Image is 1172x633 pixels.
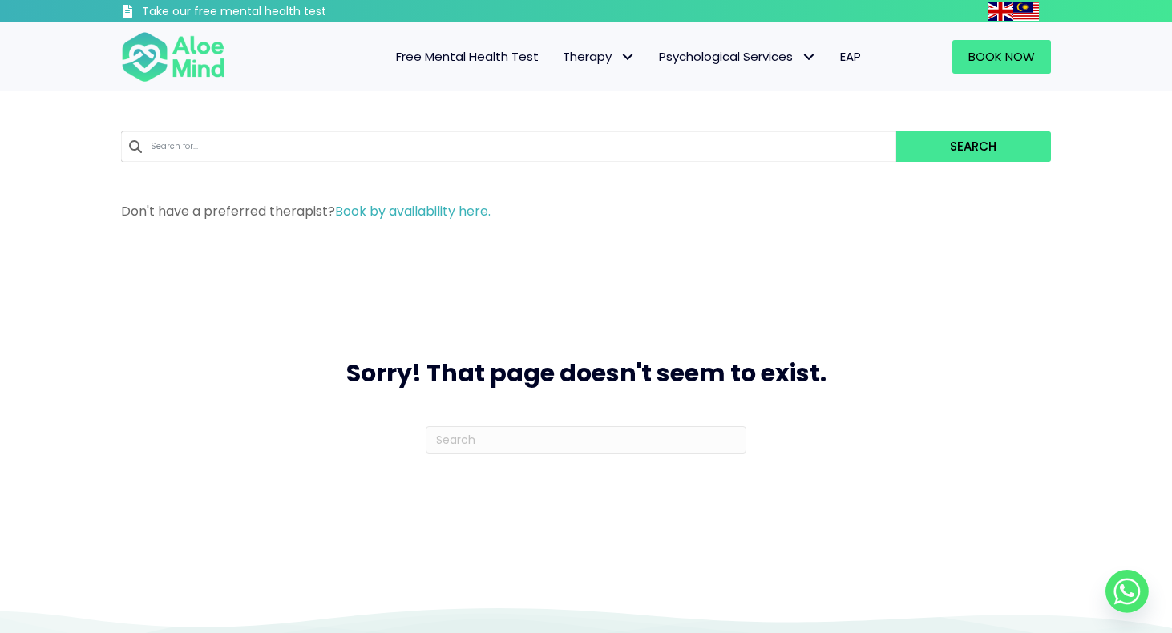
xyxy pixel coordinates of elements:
span: Psychological Services [659,48,816,65]
nav: Menu [246,40,873,74]
h3: Take our free mental health test [142,4,412,20]
h2: Sorry! That page doesn't seem to exist. [177,357,995,390]
a: Book Now [952,40,1051,74]
a: Free Mental Health Test [384,40,551,74]
a: EAP [828,40,873,74]
span: EAP [840,48,861,65]
input: Search [426,426,746,454]
img: Aloe mind Logo [121,30,225,83]
span: Therapy [563,48,635,65]
span: Free Mental Health Test [396,48,539,65]
a: Whatsapp [1105,570,1149,613]
a: Psychological ServicesPsychological Services: submenu [647,40,828,74]
a: Book by availability here. [335,202,491,220]
a: Malay [1013,2,1039,20]
p: Don't have a preferred therapist? [121,202,1051,220]
a: TherapyTherapy: submenu [551,40,647,74]
button: Search [896,131,1051,162]
input: Search for... [121,131,896,162]
img: ms [1013,2,1039,21]
span: Therapy: submenu [616,46,639,69]
span: Psychological Services: submenu [797,46,820,69]
img: en [988,2,1013,21]
span: Book Now [968,48,1035,65]
a: English [988,2,1013,20]
a: Take our free mental health test [121,4,412,22]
